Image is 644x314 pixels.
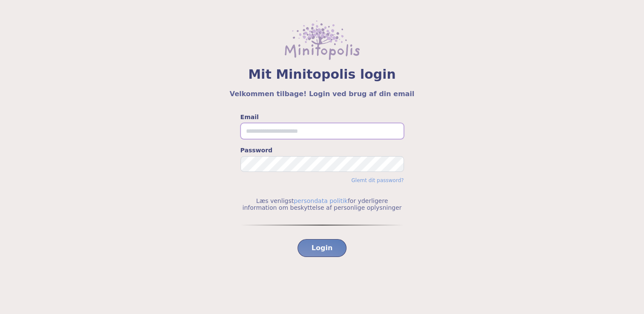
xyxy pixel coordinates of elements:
[20,67,624,82] span: Mit Minitopolis login
[312,243,333,253] span: Login
[294,197,348,204] a: persondata politik
[240,197,404,211] p: Læs venligst for yderligere information om beskyttelse af personlige oplysninger
[240,146,404,154] label: Password
[20,89,624,99] h5: Velkommen tilbage! Login ved brug af din email
[240,113,404,121] label: Email
[351,177,404,183] a: Glemt dit password?
[298,239,347,257] button: Login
